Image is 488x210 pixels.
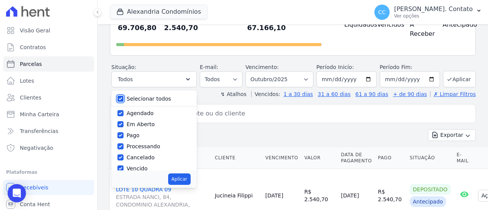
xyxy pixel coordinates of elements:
[355,91,388,97] a: 61 a 90 dias
[428,129,476,141] button: Exportar
[284,91,313,97] a: 1 a 30 dias
[410,184,451,195] div: Depositado
[316,64,354,70] label: Período Inicío:
[265,192,283,199] a: [DATE]
[127,143,160,149] label: Processando
[3,90,94,105] a: Clientes
[110,147,212,169] th: Contrato
[380,63,440,71] label: Período Fim:
[394,13,473,19] p: Ver opções
[410,20,430,38] h4: A Receber
[3,23,94,38] a: Visão Geral
[127,96,171,102] label: Selecionar todos
[20,184,48,191] span: Recebíveis
[127,154,154,160] label: Cancelado
[394,5,473,13] p: [PERSON_NAME]. Contato
[3,107,94,122] a: Minha Carteira
[220,91,246,97] label: ↯ Atalhos
[407,147,454,169] th: Situação
[251,91,280,97] label: Vencidos:
[111,64,136,70] label: Situação:
[20,127,58,135] span: Transferências
[3,180,94,195] a: Recebíveis
[20,27,50,34] span: Visão Geral
[430,91,476,97] a: ✗ Limpar Filtros
[246,64,279,70] label: Vencimento:
[200,64,218,70] label: E-mail:
[20,144,53,152] span: Negativação
[118,75,133,84] span: Todos
[127,132,140,138] label: Pago
[378,10,386,15] span: CC
[124,106,472,121] input: Buscar por nome do lote ou do cliente
[375,147,406,169] th: Pago
[3,140,94,155] a: Negativação
[20,111,59,118] span: Minha Carteira
[212,147,262,169] th: Cliente
[344,20,365,29] h4: Liquidados
[3,73,94,88] a: Lotes
[20,60,42,68] span: Parcelas
[377,20,398,29] h4: Vencidos
[368,2,488,23] button: CC [PERSON_NAME]. Contato Ver opções
[454,147,475,169] th: E-mail
[127,121,155,127] label: Em Aberto
[393,91,427,97] a: + de 90 dias
[110,5,207,19] button: Alexandria Condomínios
[443,71,476,87] button: Aplicar
[6,168,91,177] div: Plataformas
[3,56,94,72] a: Parcelas
[168,173,191,185] button: Aplicar
[127,165,148,172] label: Vencido
[338,147,375,169] th: Data de Pagamento
[20,94,41,101] span: Clientes
[20,77,34,85] span: Lotes
[443,20,463,29] h4: Antecipado
[318,91,350,97] a: 31 a 60 dias
[262,147,301,169] th: Vencimento
[301,147,338,169] th: Valor
[20,200,50,208] span: Conta Hent
[8,184,26,202] div: Open Intercom Messenger
[111,71,197,87] button: Todos
[3,123,94,139] a: Transferências
[410,196,446,207] div: Antecipado
[3,40,94,55] a: Contratos
[20,43,46,51] span: Contratos
[127,110,154,116] label: Agendado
